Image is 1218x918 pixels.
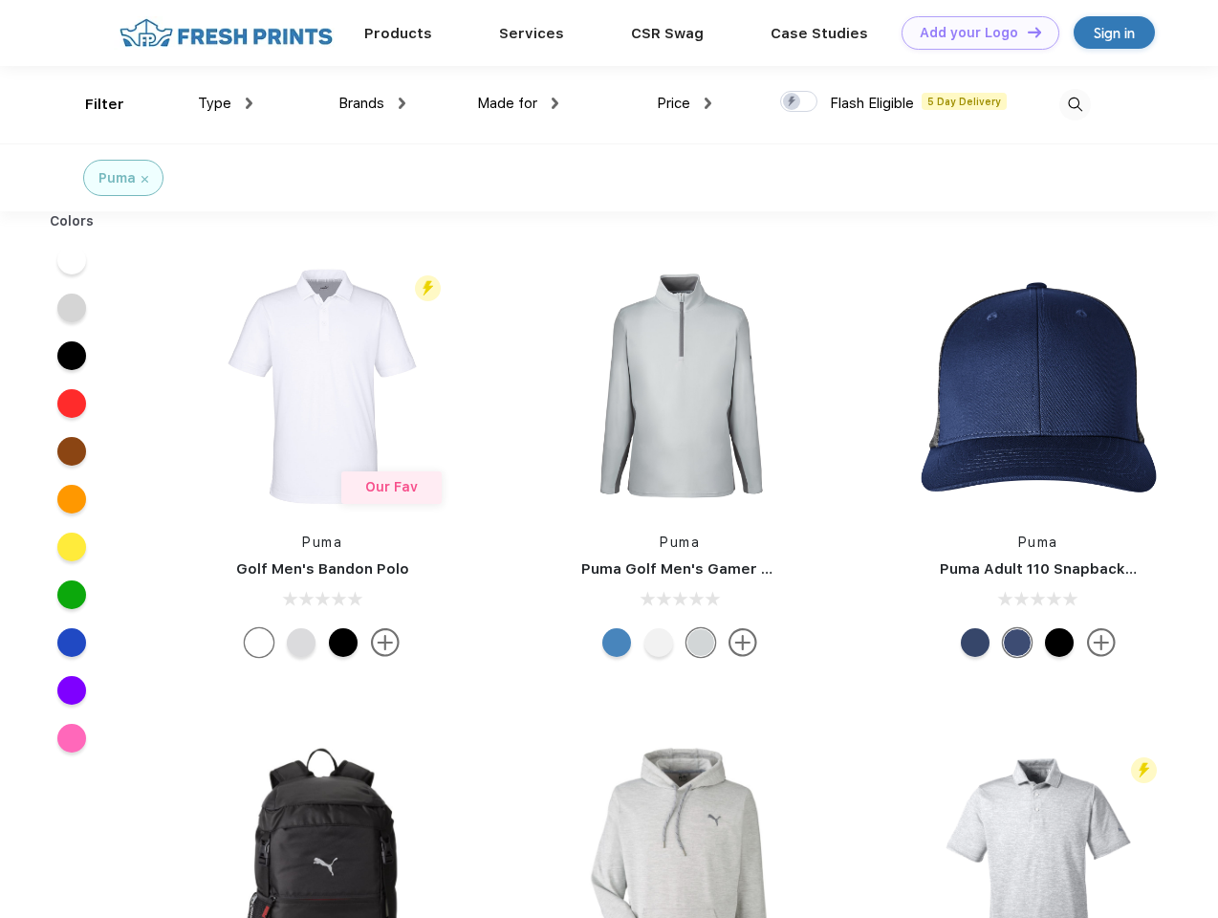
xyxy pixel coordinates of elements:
[371,628,400,657] img: more.svg
[705,98,711,109] img: dropdown.png
[686,628,715,657] div: High Rise
[35,211,109,231] div: Colors
[114,16,338,50] img: fo%20logo%202.webp
[287,628,315,657] div: High Rise
[415,275,441,301] img: flash_active_toggle.svg
[1087,628,1116,657] img: more.svg
[631,25,704,42] a: CSR Swag
[195,259,449,514] img: func=resize&h=266
[198,95,231,112] span: Type
[920,25,1018,41] div: Add your Logo
[1131,757,1157,783] img: flash_active_toggle.svg
[830,95,914,112] span: Flash Eligible
[141,176,148,183] img: filter_cancel.svg
[911,259,1165,514] img: func=resize&h=266
[499,25,564,42] a: Services
[1045,628,1074,657] div: Pma Blk Pma Blk
[477,95,537,112] span: Made for
[1074,16,1155,49] a: Sign in
[245,628,273,657] div: Bright White
[581,560,883,578] a: Puma Golf Men's Gamer Golf Quarter-Zip
[644,628,673,657] div: Bright White
[660,535,700,550] a: Puma
[657,95,690,112] span: Price
[1059,89,1091,120] img: desktop_search.svg
[365,479,418,494] span: Our Fav
[329,628,358,657] div: Puma Black
[338,95,384,112] span: Brands
[236,560,409,578] a: Golf Men's Bandon Polo
[364,25,432,42] a: Products
[961,628,990,657] div: Peacoat with Qut Shd
[553,259,807,514] img: func=resize&h=266
[1094,22,1135,44] div: Sign in
[85,94,124,116] div: Filter
[399,98,405,109] img: dropdown.png
[246,98,252,109] img: dropdown.png
[1018,535,1058,550] a: Puma
[302,535,342,550] a: Puma
[98,168,136,188] div: Puma
[552,98,558,109] img: dropdown.png
[729,628,757,657] img: more.svg
[1003,628,1032,657] div: Peacoat Qut Shd
[922,93,1007,110] span: 5 Day Delivery
[602,628,631,657] div: Bright Cobalt
[1028,27,1041,37] img: DT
